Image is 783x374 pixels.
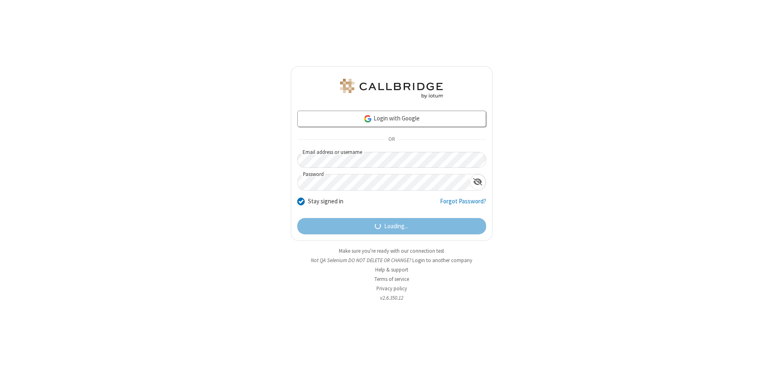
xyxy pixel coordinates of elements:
a: Terms of service [374,276,409,283]
a: Privacy policy [376,285,407,292]
div: Show password [470,174,486,189]
a: Make sure you're ready with our connection test [339,247,444,254]
a: Help & support [375,266,408,273]
li: Not QA Selenium DO NOT DELETE OR CHANGE? [291,256,493,264]
input: Email address or username [297,152,486,168]
a: Forgot Password? [440,197,486,212]
iframe: Chat [763,353,777,368]
span: OR [385,134,398,145]
button: Loading... [297,218,486,234]
span: Loading... [384,222,408,231]
li: v2.6.350.12 [291,294,493,302]
label: Stay signed in [308,197,343,206]
a: Login with Google [297,111,486,127]
img: google-icon.png [363,114,372,123]
button: Login to another company [412,256,472,264]
img: QA Selenium DO NOT DELETE OR CHANGE [338,79,445,98]
input: Password [298,174,470,190]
